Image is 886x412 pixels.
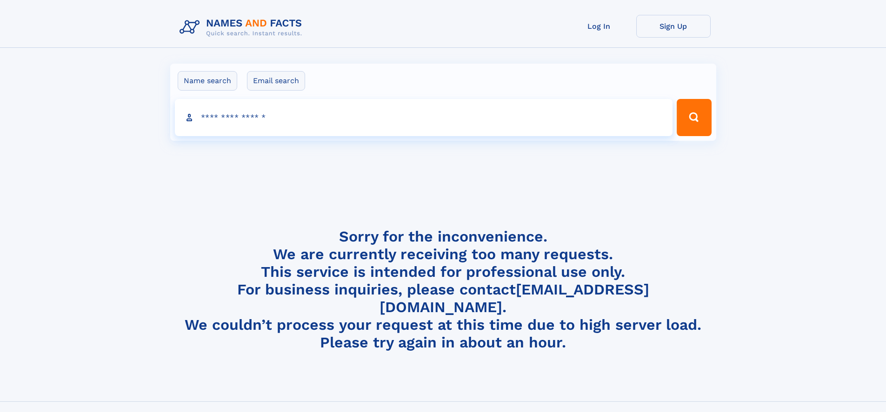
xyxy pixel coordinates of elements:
[176,228,711,352] h4: Sorry for the inconvenience. We are currently receiving too many requests. This service is intend...
[247,71,305,91] label: Email search
[178,71,237,91] label: Name search
[175,99,673,136] input: search input
[176,15,310,40] img: Logo Names and Facts
[380,281,649,316] a: [EMAIL_ADDRESS][DOMAIN_NAME]
[636,15,711,38] a: Sign Up
[562,15,636,38] a: Log In
[677,99,711,136] button: Search Button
